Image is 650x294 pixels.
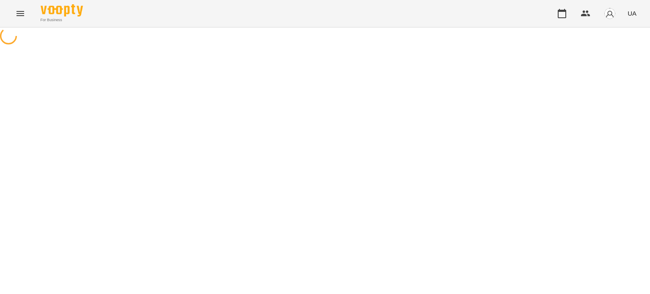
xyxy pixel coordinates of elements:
[624,5,640,21] button: UA
[604,8,616,19] img: avatar_s.png
[10,3,30,24] button: Menu
[41,4,83,16] img: Voopty Logo
[41,17,83,23] span: For Business
[628,9,636,18] span: UA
